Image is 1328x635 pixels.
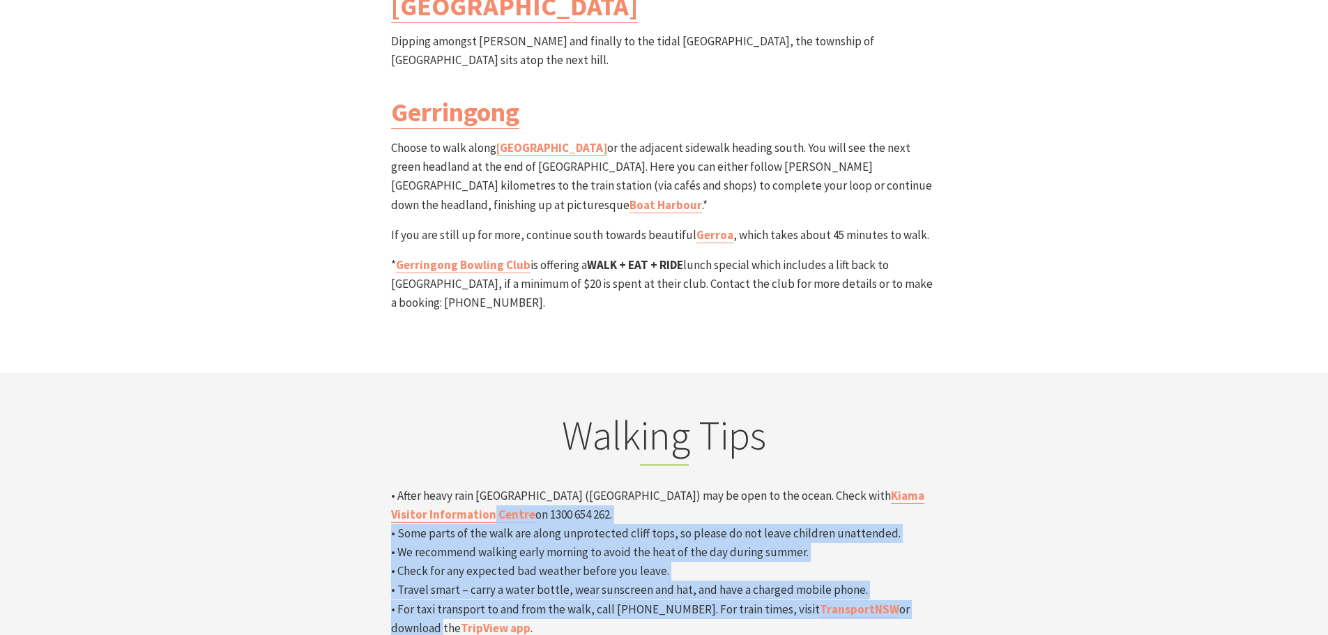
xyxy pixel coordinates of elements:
[391,488,924,523] a: Kiama Visitor Information Centre
[820,602,899,618] a: TransportNSW
[391,226,938,245] p: If you are still up for more, continue south towards beautiful , which takes about 45 minutes to ...
[396,257,531,273] a: Gerringong Bowling Club
[391,95,519,129] a: Gerringong
[391,139,938,215] p: Choose to walk along or the adjacent sidewalk heading south. You will see the next green headland...
[496,140,607,156] a: [GEOGRAPHIC_DATA]
[696,227,733,243] a: Gerroa
[629,197,702,213] a: Boat Harbour
[391,256,938,313] p: * is offering a lunch special which includes a lift back to [GEOGRAPHIC_DATA], if a minimum of $2...
[391,411,938,466] h2: Walking Tips
[391,32,938,70] p: Dipping amongst [PERSON_NAME] and finally to the tidal [GEOGRAPHIC_DATA], the township of [GEOGRA...
[587,257,683,273] strong: WALK + EAT + RIDE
